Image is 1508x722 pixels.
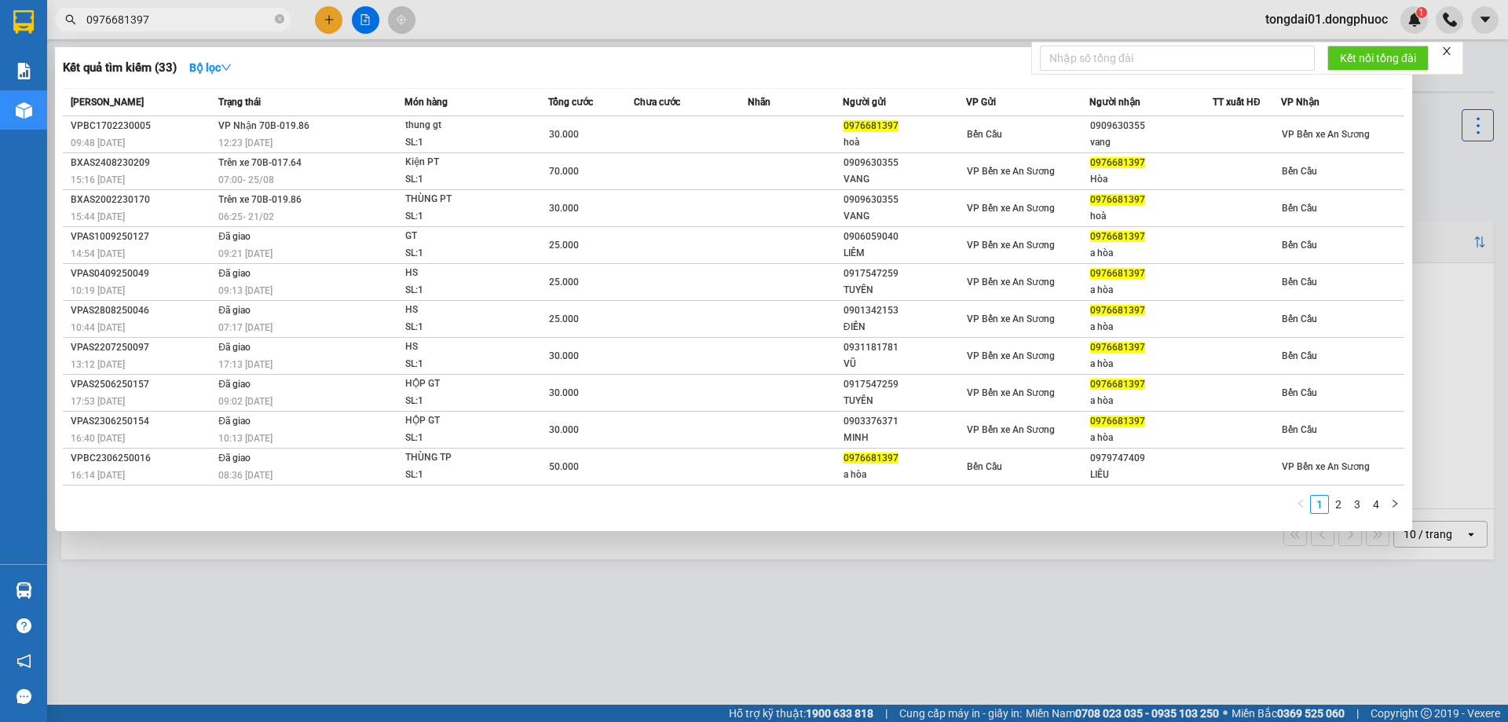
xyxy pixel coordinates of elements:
[405,393,523,410] div: SL: 1
[71,266,214,282] div: VPAS0409250049
[16,689,31,704] span: message
[218,453,251,464] span: Đã giao
[1089,97,1140,108] span: Người nhận
[218,470,273,481] span: 08:36 [DATE]
[405,356,523,373] div: SL: 1
[218,416,251,427] span: Đã giao
[405,171,523,189] div: SL: 1
[844,453,899,464] span: 0976681397
[1090,416,1145,427] span: 0976681397
[221,62,232,73] span: down
[405,467,523,484] div: SL: 1
[405,282,523,299] div: SL: 1
[16,618,31,633] span: question-circle
[1090,342,1145,353] span: 0976681397
[63,60,177,76] h3: Kết quả tìm kiếm ( 33 )
[16,102,32,119] img: warehouse-icon
[218,231,251,242] span: Đã giao
[1090,208,1212,225] div: hoà
[1090,157,1145,168] span: 0976681397
[218,379,251,390] span: Đã giao
[1282,313,1317,324] span: Bến Cầu
[218,342,251,353] span: Đã giao
[218,120,309,131] span: VP Nhận 70B-019.86
[967,166,1055,177] span: VP Bến xe An Sương
[844,245,965,262] div: LIÊM
[1291,495,1310,514] button: left
[71,302,214,319] div: VPAS2808250046
[405,449,523,467] div: THÙNG TP
[71,285,125,296] span: 10:19 [DATE]
[218,396,273,407] span: 09:02 [DATE]
[405,208,523,225] div: SL: 1
[844,134,965,151] div: hoà
[1090,171,1212,188] div: Hòa
[844,229,965,245] div: 0906059040
[844,319,965,335] div: ĐIỀN
[844,282,965,299] div: TUYÊN
[218,194,302,205] span: Trên xe 70B-019.86
[71,97,144,108] span: [PERSON_NAME]
[218,97,261,108] span: Trạng thái
[1311,496,1328,513] a: 1
[218,248,273,259] span: 09:21 [DATE]
[1282,461,1370,472] span: VP Bến xe An Sương
[844,155,965,171] div: 0909630355
[967,461,1002,472] span: Bến Cầu
[1348,495,1367,514] li: 3
[844,266,965,282] div: 0917547259
[549,203,579,214] span: 30.000
[405,412,523,430] div: HỘP GT
[1349,496,1366,513] a: 3
[1390,499,1400,508] span: right
[218,305,251,316] span: Đã giao
[71,413,214,430] div: VPAS2306250154
[844,302,965,319] div: 0901342153
[1090,118,1212,134] div: 0909630355
[1282,387,1317,398] span: Bến Cầu
[844,120,899,131] span: 0976681397
[844,171,965,188] div: VANG
[218,157,302,168] span: Trên xe 70B-017.64
[549,387,579,398] span: 30.000
[218,268,251,279] span: Đã giao
[13,10,34,34] img: logo-vxr
[748,97,770,108] span: Nhãn
[549,424,579,435] span: 30.000
[405,339,523,356] div: HS
[1213,97,1261,108] span: TT xuất HĐ
[1090,379,1145,390] span: 0976681397
[218,322,273,333] span: 07:17 [DATE]
[16,654,31,669] span: notification
[1040,46,1315,71] input: Nhập số tổng đài
[177,55,244,80] button: Bộ lọcdown
[71,248,125,259] span: 14:54 [DATE]
[844,467,965,483] div: a hòa
[1327,46,1429,71] button: Kết nối tổng đài
[405,302,523,319] div: HS
[1282,424,1317,435] span: Bến Cầu
[1090,194,1145,205] span: 0976681397
[1090,282,1212,299] div: a hòa
[1090,319,1212,335] div: a hòa
[967,313,1055,324] span: VP Bến xe An Sương
[844,208,965,225] div: VANG
[71,174,125,185] span: 15:16 [DATE]
[405,134,523,152] div: SL: 1
[1441,46,1452,57] span: close
[218,137,273,148] span: 12:23 [DATE]
[1090,134,1212,151] div: vang
[405,376,523,393] div: HỘP GT
[549,461,579,472] span: 50.000
[405,319,523,336] div: SL: 1
[218,174,274,185] span: 07:00 - 25/08
[1090,268,1145,279] span: 0976681397
[1090,245,1212,262] div: a hòa
[1090,356,1212,372] div: a hòa
[967,240,1055,251] span: VP Bến xe An Sương
[71,433,125,444] span: 16:40 [DATE]
[844,376,965,393] div: 0917547259
[1329,495,1348,514] li: 2
[1367,495,1385,514] li: 4
[71,339,214,356] div: VPAS2207250097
